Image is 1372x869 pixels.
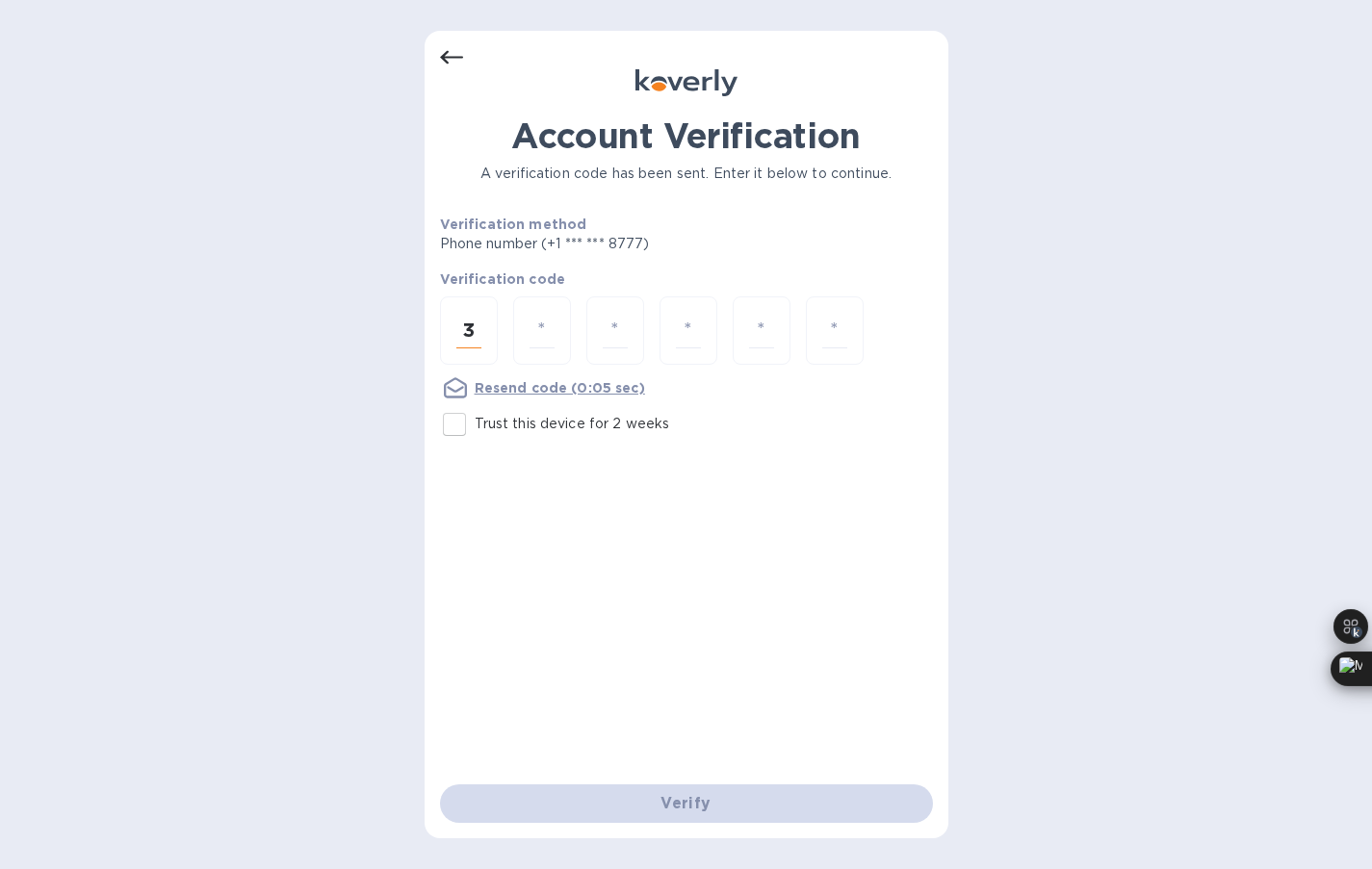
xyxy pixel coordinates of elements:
h1: Account Verification [440,115,933,156]
p: Trust this device for 2 weeks [475,414,670,434]
b: Verification method [440,217,587,232]
u: Resend code (0:05 sec) [475,380,645,396]
p: Phone number (+1 *** *** 8777) [440,234,797,254]
p: A verification code has been sent. Enter it below to continue. [440,164,933,184]
p: Verification code [440,269,933,289]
